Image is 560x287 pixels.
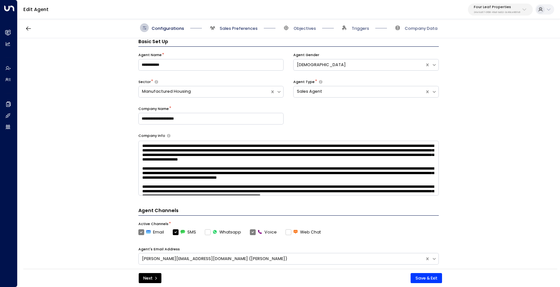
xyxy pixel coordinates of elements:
[138,229,164,235] label: Email
[23,6,49,13] a: Edit Agent
[142,89,267,95] div: Manufactured Housing
[297,62,422,68] div: [DEMOGRAPHIC_DATA]
[474,11,520,14] p: 34e1cd17-0f68-49af-bd32-3c48ce8611d1
[139,273,161,283] button: Next
[138,221,169,227] label: Active Channels
[405,26,437,31] span: Company Data
[294,26,316,31] span: Objectives
[352,26,369,31] span: Triggers
[155,80,158,84] button: Select whether your copilot will handle inquiries directly from leads or from brokers representin...
[286,229,321,235] label: Web Chat
[138,38,439,47] h3: Basic Set Up
[205,229,241,235] label: Whatsapp
[468,4,533,16] button: Four Leaf Properties34e1cd17-0f68-49af-bd32-3c48ce8611d1
[297,89,422,95] div: Sales Agent
[138,207,439,216] h4: Agent Channels
[138,133,165,138] label: Company Info
[220,26,258,31] span: Sales Preferences
[173,229,196,235] label: SMS
[138,53,162,58] label: Agent Name
[411,273,442,283] button: Save & Exit
[167,134,170,138] button: Provide a brief overview of your company, including your industry, products or services, and any ...
[142,256,422,262] div: [PERSON_NAME][EMAIL_ADDRESS][DOMAIN_NAME] ([PERSON_NAME])
[138,106,169,112] label: Company Name
[152,26,184,31] span: Configurations
[250,229,277,235] label: Voice
[474,5,520,9] p: Four Leaf Properties
[293,79,315,85] label: Agent Type
[319,80,322,84] button: Select whether your copilot will handle inquiries directly from leads or from brokers representin...
[293,53,319,58] label: Agent Gender
[138,79,151,85] label: Sector
[138,247,180,252] label: Agent's Email Address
